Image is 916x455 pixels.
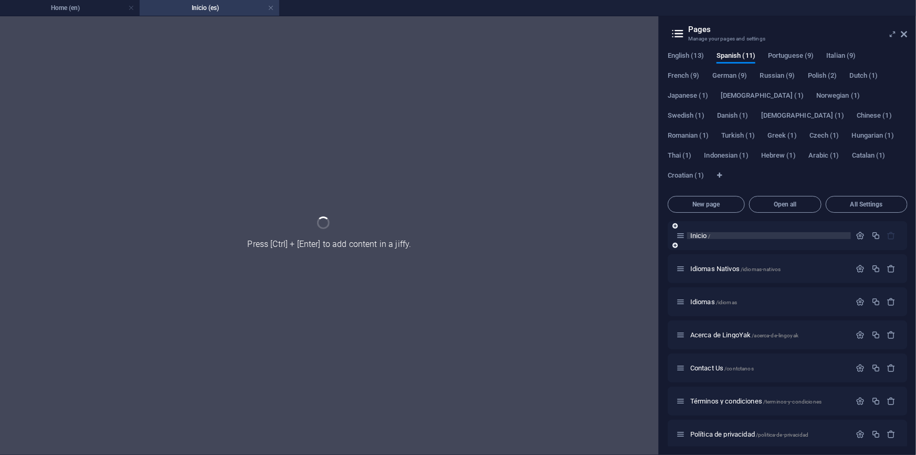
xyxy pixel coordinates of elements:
[856,430,865,439] div: Settings
[768,49,814,64] span: Portuguese (9)
[712,69,747,84] span: German (9)
[687,232,851,239] div: Inicio/
[767,129,797,144] span: Greek (1)
[756,432,808,438] span: /politica-de-privacidad
[887,231,896,240] div: The startpage cannot be deleted
[749,196,822,213] button: Open all
[725,366,754,371] span: /contctanos
[668,129,709,144] span: Romanian (1)
[687,298,851,305] div: Idiomas/idiomas
[741,266,781,272] span: /idiomas-nativos
[856,330,865,339] div: Settings
[850,69,878,84] span: Dutch (1)
[809,129,839,144] span: Czech (1)
[871,264,880,273] div: Duplicate
[827,49,856,64] span: Italian (9)
[856,297,865,306] div: Settings
[856,364,865,373] div: Settings
[721,129,755,144] span: Turkish (1)
[816,89,860,104] span: Norwegian (1)
[708,233,710,239] span: /
[668,109,704,124] span: Swedish (1)
[690,232,710,240] span: Inicio
[690,397,822,405] span: Click to open page
[688,34,887,44] h3: Manage your pages and settings
[887,364,896,373] div: Remove
[717,49,755,64] span: Spanish (11)
[687,332,851,338] div: Acerca de LingoYak/acerca-de-lingoyak
[687,365,851,371] div: Contact Us/contctanos
[690,430,808,438] span: Click to open page
[887,297,896,306] div: Remove
[871,330,880,339] div: Duplicate
[668,52,908,192] div: Language Tabs
[852,149,886,164] span: Catalan (1)
[826,196,908,213] button: All Settings
[871,297,880,306] div: Duplicate
[887,397,896,406] div: Remove
[687,398,851,405] div: Términos y condiciones/terminos-y-condiciones
[887,264,896,273] div: Remove
[857,109,892,124] span: Chinese (1)
[752,333,799,338] span: /acerca-de-lingoyak
[140,2,279,14] h4: Inicio (es)
[721,89,804,104] span: [DEMOGRAPHIC_DATA] (1)
[760,69,795,84] span: Russian (9)
[871,231,880,240] div: Duplicate
[668,89,708,104] span: Japanese (1)
[887,330,896,339] div: Remove
[871,364,880,373] div: Duplicate
[808,149,839,164] span: Arabic (1)
[668,196,745,213] button: New page
[754,201,817,208] span: Open all
[716,299,737,305] span: /idiomas
[856,397,865,406] div: Settings
[668,49,704,64] span: English (13)
[761,149,796,164] span: Hebrew (1)
[704,149,749,164] span: Indonesian (1)
[830,201,903,208] span: All Settings
[871,430,880,439] div: Duplicate
[856,231,865,240] div: Settings
[871,397,880,406] div: Duplicate
[690,364,754,372] span: Click to open page
[690,298,737,306] span: Click to open page
[668,149,692,164] span: Thai (1)
[761,109,844,124] span: [DEMOGRAPHIC_DATA] (1)
[672,201,740,208] span: New page
[808,69,837,84] span: Polish (2)
[856,264,865,273] div: Settings
[690,331,798,339] span: Click to open page
[688,25,908,34] h2: Pages
[690,265,781,273] span: Click to open page
[887,430,896,439] div: Remove
[687,431,851,438] div: Política de privacidad/politica-de-privacidad
[668,169,704,184] span: Croatian (1)
[717,109,749,124] span: Danish (1)
[687,265,851,272] div: Idiomas Nativos/idiomas-nativos
[668,69,700,84] span: French (9)
[763,399,822,405] span: /terminos-y-condiciones
[852,129,894,144] span: Hungarian (1)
